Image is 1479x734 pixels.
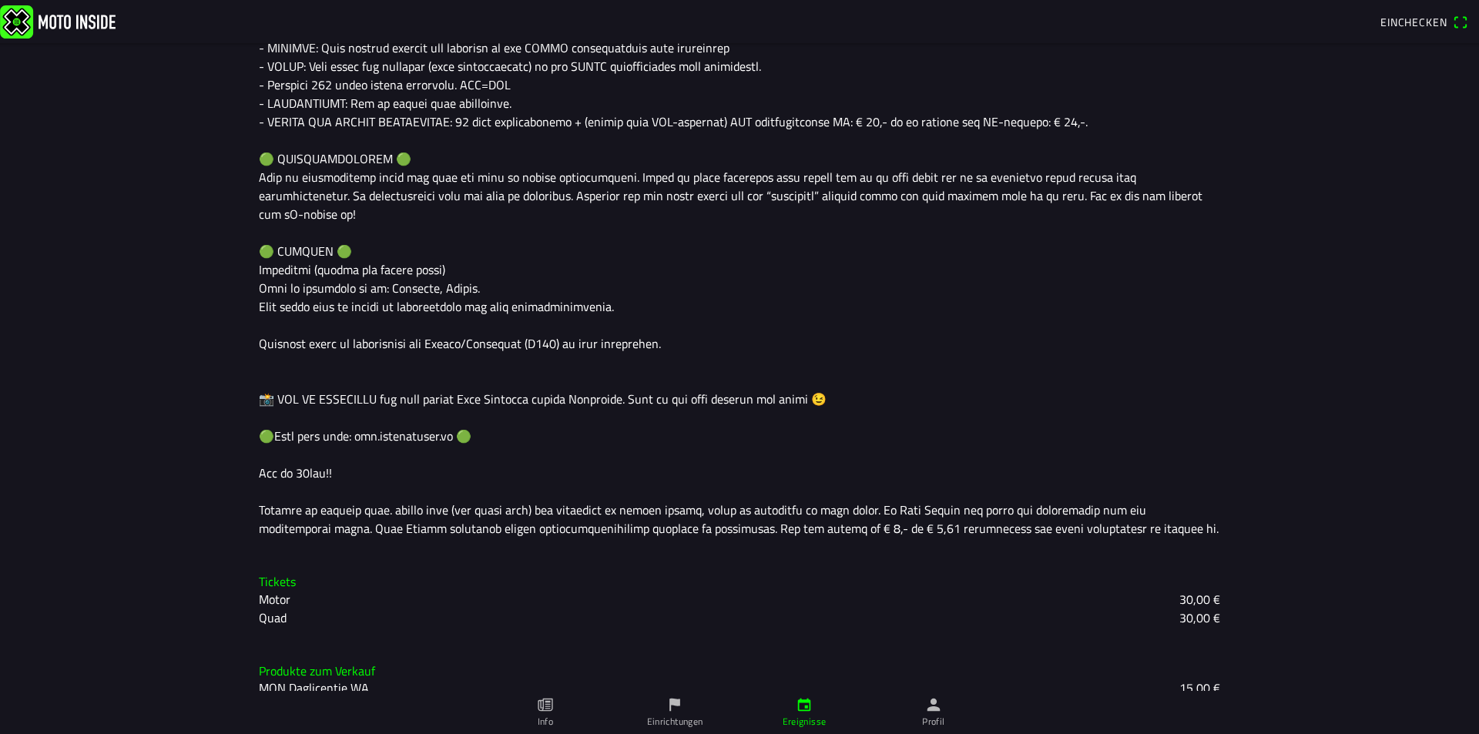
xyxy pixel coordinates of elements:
[1179,590,1220,608] ion-text: 30,00 €
[259,679,369,697] span: MON Daglicentie WA
[925,696,942,713] ion-icon: person
[1380,14,1447,30] span: Einchecken
[537,696,554,713] ion-icon: paper
[796,696,813,713] ion-icon: calendar
[1179,608,1220,627] ion-text: 30,00 €
[1373,8,1476,35] a: Eincheckenqr scanner
[259,575,1220,589] h3: Tickets
[259,664,1220,679] h3: Produkte zum Verkauf
[538,715,553,729] ion-label: Info
[922,715,944,729] ion-label: Profil
[1179,679,1220,697] span: 15,00 €
[259,590,290,608] ion-text: Motor
[666,696,683,713] ion-icon: flag
[783,715,827,729] ion-label: Ereignisse
[647,715,703,729] ion-label: Einrichtungen
[259,608,287,627] ion-text: Quad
